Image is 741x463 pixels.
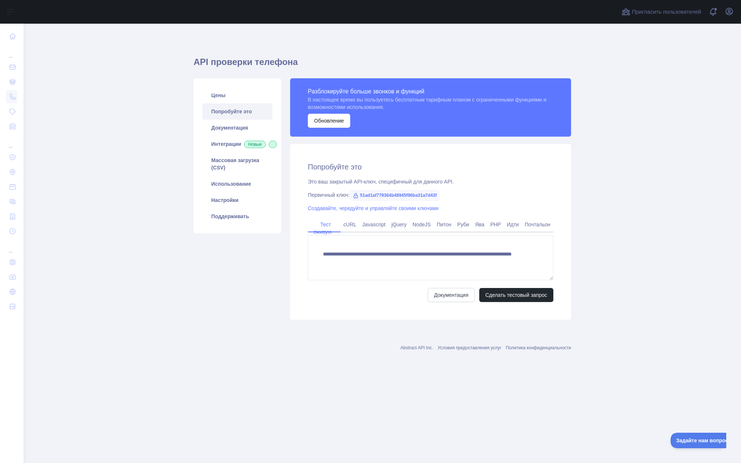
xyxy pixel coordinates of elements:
[437,222,452,227] font: Питон
[211,141,241,147] font: Интеграции
[308,97,546,110] font: В настоящее время вы пользуетесь бесплатным тарифным планом с ограниченными функциями и возможнос...
[308,114,350,128] button: Обновление
[202,208,272,224] a: Поддерживать
[413,222,431,227] font: NodeJS
[457,222,469,227] font: Руби
[308,163,362,171] font: Попробуйте это
[344,222,356,227] font: cURL
[620,6,703,18] button: Пригласить пользователей
[392,222,407,227] font: jQuery
[9,144,13,149] font: ...
[211,125,248,131] font: Документация
[475,222,484,227] font: Ява
[486,292,547,298] font: Сделать тестовый запрос
[308,192,350,198] font: Первичный ключ:
[428,288,474,302] a: Документация
[211,109,252,114] font: Попробуйте это
[308,88,424,95] font: Разблокируйте больше звонков и функций
[248,142,262,147] font: Новые
[360,193,437,198] font: 51ad1af779364b48945f96ba31a7d43f
[202,120,272,136] a: Документация
[202,176,272,192] a: Использование
[308,205,439,211] a: Создавайте, чередуйте и управляйте своими ключами
[211,213,249,219] font: Поддерживать
[314,222,332,235] font: Тест вживую
[202,136,272,152] a: ИнтеграцииНовые
[507,222,519,227] font: Идти
[202,192,272,208] a: Настройки
[211,92,226,98] font: Цены
[314,118,344,124] font: Обновление
[479,288,554,302] button: Сделать тестовый запрос
[9,248,13,254] font: ...
[400,345,433,350] a: Abstract API Inc.
[211,197,239,203] font: Настройки
[202,103,272,120] a: Попробуйте это
[202,152,272,176] a: Массовая загрузка (CSV)
[632,8,701,15] font: Пригласить пользователей
[202,87,272,103] a: Цены
[9,54,13,59] font: ...
[506,345,571,350] a: Политика конфиденциальности
[671,433,726,448] iframe: Переключить поддержку клиентов
[434,292,468,298] font: Документация
[438,345,501,350] a: Условия предоставления услуг
[308,179,454,185] font: Это ваш закрытый API-ключ, специфичный для данного API.
[362,222,386,227] font: Javascript
[490,222,501,227] font: PHP
[525,222,550,227] font: Почтальон
[211,181,251,187] font: Использование
[6,5,58,11] font: Задайте нам вопрос
[211,157,259,171] font: Массовая загрузка (CSV)
[194,57,298,67] font: API проверки телефона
